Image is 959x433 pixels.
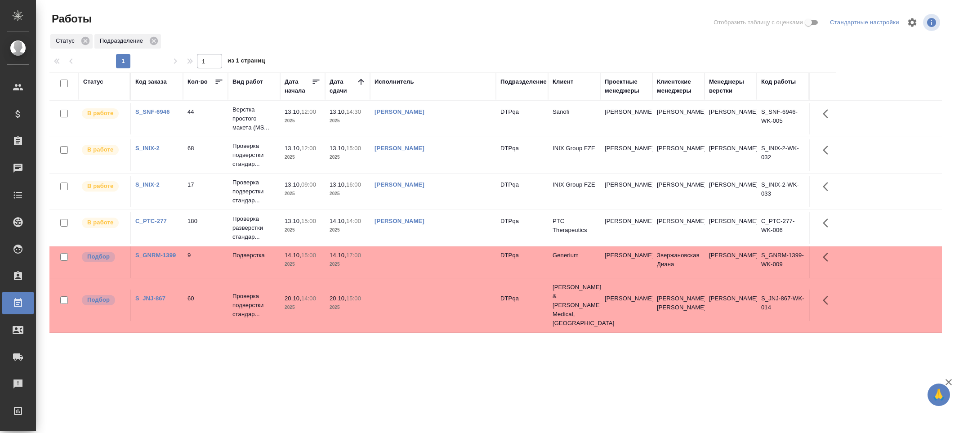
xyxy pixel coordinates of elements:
td: DTPqa [496,246,548,278]
p: 2025 [330,226,366,235]
td: 68 [183,139,228,171]
div: Дата начала [285,77,312,95]
td: [PERSON_NAME] [600,103,652,134]
p: 2025 [330,189,366,198]
p: В работе [87,109,113,118]
p: 15:00 [301,218,316,224]
p: [PERSON_NAME] [709,294,752,303]
div: Кол-во [187,77,208,86]
p: 13.10, [330,145,346,152]
p: Проверка подверстки стандар... [232,142,276,169]
p: 16:00 [346,181,361,188]
td: S_INIX-2-WK-033 [757,176,809,207]
div: Код работы [761,77,796,86]
div: Проектные менеджеры [605,77,648,95]
p: Статус [56,36,78,45]
div: Можно подбирать исполнителей [81,294,125,306]
button: 🙏 [928,384,950,406]
td: [PERSON_NAME] [652,176,705,207]
div: Исполнитель [375,77,414,86]
p: [PERSON_NAME] [709,144,752,153]
div: Исполнитель выполняет работу [81,180,125,192]
p: 2025 [285,303,321,312]
td: [PERSON_NAME], [PERSON_NAME] [652,290,705,321]
a: S_GNRM-1399 [135,252,176,259]
p: 15:00 [301,252,316,259]
p: 14:30 [346,108,361,115]
p: 13.10, [285,181,301,188]
td: Звержановская Диана [652,246,705,278]
div: Клиентские менеджеры [657,77,700,95]
p: 13.10, [330,108,346,115]
td: DTPqa [496,176,548,207]
div: Подразделение [500,77,547,86]
p: 2025 [285,260,321,269]
td: C_PTC-277-WK-006 [757,212,809,244]
p: 2025 [330,260,366,269]
p: Подверстка [232,251,276,260]
p: [PERSON_NAME] [709,180,752,189]
td: 60 [183,290,228,321]
p: 2025 [330,303,366,312]
div: Код заказа [135,77,167,86]
p: Подразделение [100,36,146,45]
button: Здесь прячутся важные кнопки [817,212,839,234]
p: 14.10, [285,252,301,259]
td: [PERSON_NAME] [600,212,652,244]
span: 🙏 [931,385,946,404]
div: Статус [50,34,93,49]
p: 13.10, [285,218,301,224]
div: Статус [83,77,103,86]
p: 13.10, [330,181,346,188]
div: Исполнитель выполняет работу [81,107,125,120]
td: [PERSON_NAME] [652,212,705,244]
div: Менеджеры верстки [709,77,752,95]
p: Sanofi [553,107,596,116]
button: Здесь прячутся важные кнопки [817,139,839,161]
p: [PERSON_NAME] [709,217,752,226]
td: [PERSON_NAME] [652,103,705,134]
td: [PERSON_NAME] [652,139,705,171]
p: 20.10, [330,295,346,302]
p: 13.10, [285,108,301,115]
p: 14:00 [346,218,361,224]
a: [PERSON_NAME] [375,218,424,224]
div: Исполнитель выполняет работу [81,217,125,229]
p: 2025 [285,226,321,235]
a: S_JNJ-867 [135,295,165,302]
button: Здесь прячутся важные кнопки [817,103,839,125]
p: 2025 [330,153,366,162]
p: В работе [87,145,113,154]
p: 2025 [285,116,321,125]
td: [PERSON_NAME] [600,176,652,207]
button: Здесь прячутся важные кнопки [817,246,839,268]
div: Клиент [553,77,573,86]
p: В работе [87,182,113,191]
p: 15:00 [346,295,361,302]
p: Верстка простого макета (MS... [232,105,276,132]
p: 15:00 [346,145,361,152]
td: 44 [183,103,228,134]
a: [PERSON_NAME] [375,181,424,188]
p: [PERSON_NAME] [709,107,752,116]
span: Работы [49,12,92,26]
p: 12:00 [301,145,316,152]
td: DTPqa [496,139,548,171]
button: Здесь прячутся важные кнопки [817,176,839,197]
p: 14.10, [330,252,346,259]
p: [PERSON_NAME] & [PERSON_NAME] Medical, [GEOGRAPHIC_DATA] [553,283,596,328]
div: Вид работ [232,77,263,86]
td: DTPqa [496,103,548,134]
p: 2025 [285,153,321,162]
td: [PERSON_NAME] [600,246,652,278]
a: C_PTC-277 [135,218,167,224]
p: 12:00 [301,108,316,115]
p: Проверка подверстки стандар... [232,178,276,205]
a: S_INIX-2 [135,181,160,188]
div: Можно подбирать исполнителей [81,251,125,263]
td: S_INIX-2-WK-032 [757,139,809,171]
span: Посмотреть информацию [923,14,942,31]
p: Проверка подверстки стандар... [232,292,276,319]
td: S_GNRM-1399-WK-009 [757,246,809,278]
div: Дата сдачи [330,77,357,95]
